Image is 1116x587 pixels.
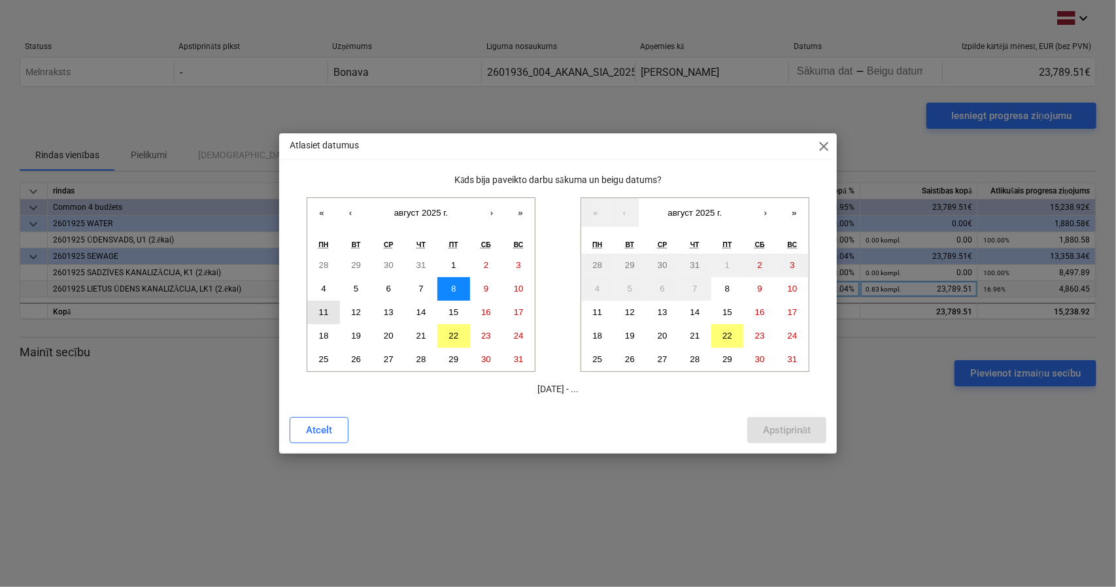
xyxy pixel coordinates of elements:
[307,277,340,301] button: 4 августа 2025 г.
[711,301,744,324] button: 15 августа 2025 г.
[290,173,827,187] p: Kāds bija paveikto darbu sākuma un beigu datums?
[679,348,711,371] button: 28 августа 2025 г.
[614,301,647,324] button: 12 августа 2025 г.
[625,354,635,364] abbr: 26 августа 2025 г.
[755,241,765,248] abbr: суббота
[646,277,679,301] button: 6 августа 2025 г.
[646,301,679,324] button: 13 августа 2025 г.
[384,241,394,248] abbr: среда
[437,301,470,324] button: 15 августа 2025 г.
[340,324,373,348] button: 19 августа 2025 г.
[514,354,524,364] abbr: 31 августа 2025 г.
[384,331,394,341] abbr: 20 августа 2025 г.
[384,354,394,364] abbr: 27 августа 2025 г.
[394,208,448,218] span: август 2025 г.
[307,198,336,227] button: «
[711,348,744,371] button: 29 августа 2025 г.
[416,260,426,270] abbr: 31 июля 2025 г.
[470,277,503,301] button: 9 августа 2025 г.
[418,284,423,293] abbr: 7 августа 2025 г.
[416,331,426,341] abbr: 21 августа 2025 г.
[451,260,456,270] abbr: 1 августа 2025 г.
[502,324,535,348] button: 24 августа 2025 г.
[723,241,732,248] abbr: пятница
[743,348,776,371] button: 30 августа 2025 г.
[384,260,394,270] abbr: 30 июля 2025 г.
[646,348,679,371] button: 27 августа 2025 г.
[437,254,470,277] button: 1 августа 2025 г.
[451,284,456,293] abbr: 8 августа 2025 г.
[751,198,780,227] button: ›
[502,348,535,371] button: 31 августа 2025 г.
[484,284,488,293] abbr: 9 августа 2025 г.
[405,348,437,371] button: 28 августа 2025 г.
[788,241,798,248] abbr: воскресенье
[437,277,470,301] button: 8 августа 2025 г.
[416,307,426,317] abbr: 14 августа 2025 г.
[725,260,730,270] abbr: 1 августа 2025 г.
[592,241,602,248] abbr: понедельник
[340,277,373,301] button: 5 августа 2025 г.
[470,301,503,324] button: 16 августа 2025 г.
[351,354,361,364] abbr: 26 августа 2025 г.
[625,260,635,270] abbr: 29 июля 2025 г.
[373,277,405,301] button: 6 августа 2025 г.
[614,277,647,301] button: 5 августа 2025 г.
[743,277,776,301] button: 9 августа 2025 г.
[470,324,503,348] button: 23 августа 2025 г.
[290,139,359,152] p: Atlasiet datumus
[592,307,602,317] abbr: 11 августа 2025 г.
[592,260,602,270] abbr: 28 июля 2025 г.
[758,284,762,293] abbr: 9 августа 2025 г.
[725,284,730,293] abbr: 8 августа 2025 г.
[788,354,798,364] abbr: 31 августа 2025 г.
[290,382,827,396] p: [DATE] - ...
[581,277,614,301] button: 4 августа 2025 г.
[340,348,373,371] button: 26 августа 2025 г.
[755,354,765,364] abbr: 30 августа 2025 г.
[776,301,809,324] button: 17 августа 2025 г.
[743,324,776,348] button: 23 августа 2025 г.
[614,324,647,348] button: 19 августа 2025 г.
[690,241,700,248] abbr: четверг
[448,307,458,317] abbr: 15 августа 2025 г.
[690,260,700,270] abbr: 31 июля 2025 г.
[581,301,614,324] button: 11 августа 2025 г.
[373,348,405,371] button: 27 августа 2025 г.
[711,277,744,301] button: 8 августа 2025 г.
[365,198,477,227] button: август 2025 г.
[484,260,488,270] abbr: 2 августа 2025 г.
[318,241,328,248] abbr: понедельник
[319,260,329,270] abbr: 28 июля 2025 г.
[776,277,809,301] button: 10 августа 2025 г.
[660,284,664,293] abbr: 6 августа 2025 г.
[405,277,437,301] button: 7 августа 2025 г.
[722,354,732,364] abbr: 29 августа 2025 г.
[790,260,794,270] abbr: 3 августа 2025 г.
[386,284,391,293] abbr: 6 августа 2025 г.
[658,331,668,341] abbr: 20 августа 2025 г.
[595,284,600,293] abbr: 4 августа 2025 г.
[340,254,373,277] button: 29 июля 2025 г.
[788,331,798,341] abbr: 24 августа 2025 г.
[307,254,340,277] button: 28 июля 2025 г.
[658,260,668,270] abbr: 30 июля 2025 г.
[516,260,520,270] abbr: 3 августа 2025 г.
[373,254,405,277] button: 30 июля 2025 г.
[581,254,614,277] button: 28 июля 2025 г.
[581,348,614,371] button: 25 августа 2025 г.
[646,254,679,277] button: 30 июля 2025 г.
[448,331,458,341] abbr: 22 августа 2025 г.
[514,331,524,341] abbr: 24 августа 2025 г.
[351,260,361,270] abbr: 29 июля 2025 г.
[514,241,524,248] abbr: воскресенье
[776,254,809,277] button: 3 августа 2025 г.
[679,324,711,348] button: 21 августа 2025 г.
[321,284,326,293] abbr: 4 августа 2025 г.
[405,301,437,324] button: 14 августа 2025 г.
[506,198,535,227] button: »
[405,254,437,277] button: 31 июля 2025 г.
[405,324,437,348] button: 21 августа 2025 г.
[319,307,329,317] abbr: 11 августа 2025 г.
[449,241,458,248] abbr: пятница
